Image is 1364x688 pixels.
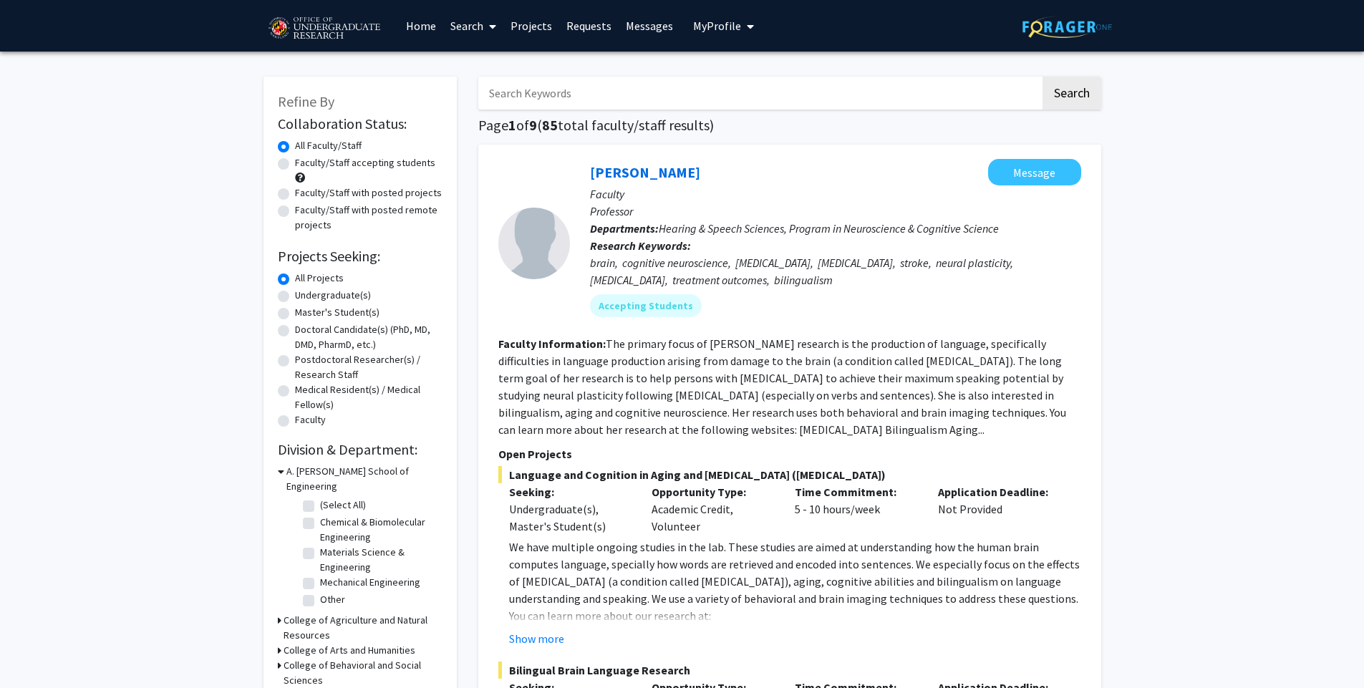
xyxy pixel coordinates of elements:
[284,658,442,688] h3: College of Behavioral and Social Sciences
[498,466,1081,483] span: Language and Cognition in Aging and [MEDICAL_DATA] ([MEDICAL_DATA])
[1043,77,1101,110] button: Search
[498,445,1081,462] p: Open Projects
[659,221,999,236] span: Hearing & Speech Sciences, Program in Neuroscience & Cognitive Science
[295,203,442,233] label: Faculty/Staff with posted remote projects
[498,662,1081,679] span: Bilingual Brain Language Research
[478,117,1101,134] h1: Page of ( total faculty/staff results)
[295,352,442,382] label: Postdoctoral Researcher(s) / Research Staff
[590,203,1081,220] p: Professor
[295,288,371,303] label: Undergraduate(s)
[795,483,916,500] p: Time Commitment:
[590,294,702,317] mat-chip: Accepting Students
[286,464,442,494] h3: A. [PERSON_NAME] School of Engineering
[542,116,558,134] span: 85
[590,254,1081,289] div: brain, cognitive neuroscience, [MEDICAL_DATA], [MEDICAL_DATA], stroke, neural plasticity, [MEDICA...
[284,643,415,658] h3: College of Arts and Humanities
[1022,16,1112,38] img: ForagerOne Logo
[498,336,606,351] b: Faculty Information:
[590,185,1081,203] p: Faculty
[443,1,503,51] a: Search
[278,441,442,458] h2: Division & Department:
[263,11,384,47] img: University of Maryland Logo
[590,163,700,181] a: [PERSON_NAME]
[320,592,345,607] label: Other
[652,483,773,500] p: Opportunity Type:
[295,382,442,412] label: Medical Resident(s) / Medical Fellow(s)
[295,305,379,320] label: Master's Student(s)
[295,322,442,352] label: Doctoral Candidate(s) (PhD, MD, DMD, PharmD, etc.)
[619,1,680,51] a: Messages
[295,155,435,170] label: Faculty/Staff accepting students
[295,271,344,286] label: All Projects
[295,412,326,427] label: Faculty
[509,630,564,647] button: Show more
[284,613,442,643] h3: College of Agriculture and Natural Resources
[295,185,442,200] label: Faculty/Staff with posted projects
[509,500,631,535] div: Undergraduate(s), Master's Student(s)
[278,115,442,132] h2: Collaboration Status:
[278,248,442,265] h2: Projects Seeking:
[295,138,362,153] label: All Faculty/Staff
[320,575,420,590] label: Mechanical Engineering
[508,116,516,134] span: 1
[641,483,784,535] div: Academic Credit, Volunteer
[503,1,559,51] a: Projects
[693,19,741,33] span: My Profile
[278,92,334,110] span: Refine By
[509,538,1081,607] p: We have multiple ongoing studies in the lab. These studies are aimed at understanding how the hum...
[478,77,1040,110] input: Search Keywords
[590,221,659,236] b: Departments:
[529,116,537,134] span: 9
[927,483,1070,535] div: Not Provided
[498,336,1066,437] fg-read-more: The primary focus of [PERSON_NAME] research is the production of language, specifically difficult...
[509,483,631,500] p: Seeking:
[320,498,366,513] label: (Select All)
[399,1,443,51] a: Home
[988,159,1081,185] button: Message Yasmeen Faroqi-Shah
[784,483,927,535] div: 5 - 10 hours/week
[11,624,61,677] iframe: Chat
[320,545,439,575] label: Materials Science & Engineering
[938,483,1060,500] p: Application Deadline:
[590,238,691,253] b: Research Keywords:
[320,515,439,545] label: Chemical & Biomolecular Engineering
[509,607,1081,624] p: You can learn more about our research at:
[559,1,619,51] a: Requests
